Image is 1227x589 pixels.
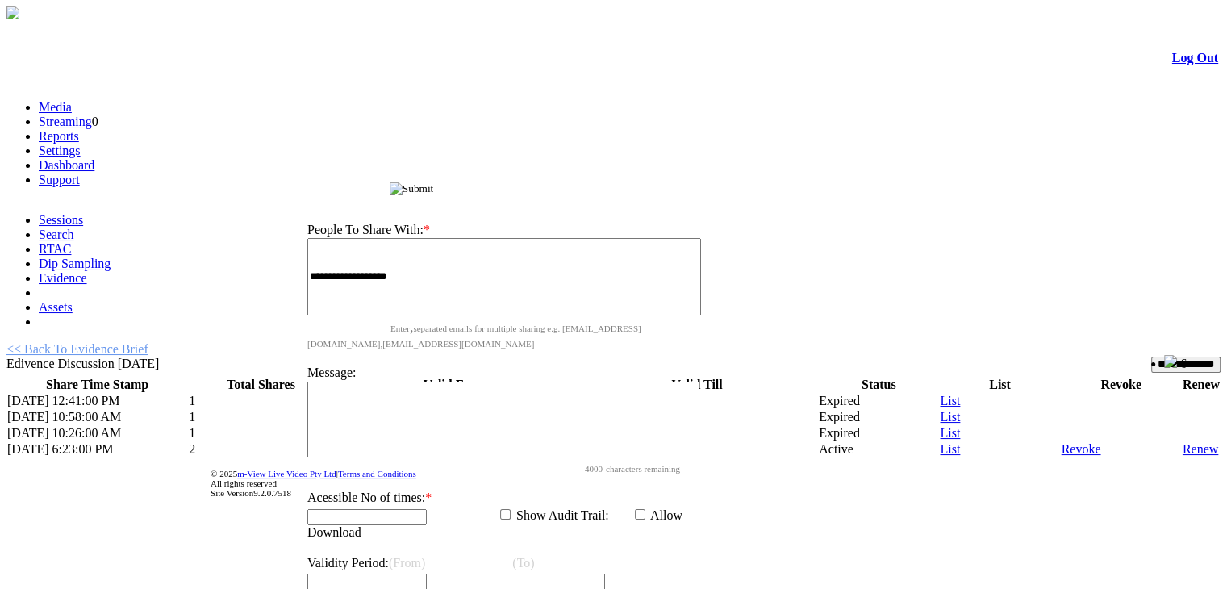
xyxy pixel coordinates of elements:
[410,319,414,335] span: ,
[606,464,680,474] span: characters remaining
[307,366,701,380] p: Message:
[307,508,682,539] label: Allow Download
[516,508,609,522] label: Show Audit Trail:
[390,182,434,195] input: Submit
[307,491,691,505] p: Acessible No of times:
[293,182,390,195] span: Share Evidence Brief
[307,464,603,474] span: 4000
[307,324,641,349] span: Enter separated emails for multiple sharing e.g. [EMAIL_ADDRESS][DOMAIN_NAME],[EMAIL_ADDRESS][DOM...
[389,556,425,570] span: (From)
[307,223,701,237] p: People To Share With:
[512,556,534,570] span: (To)
[307,556,701,570] p: Validity Period:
